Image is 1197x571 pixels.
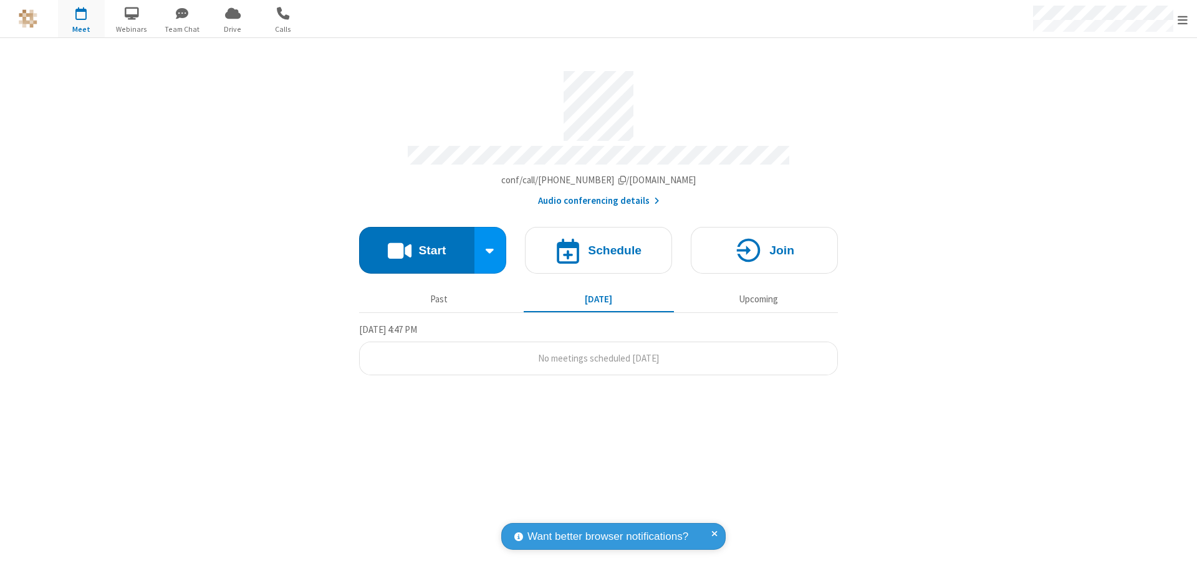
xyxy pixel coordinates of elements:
[58,24,105,35] span: Meet
[683,287,834,311] button: Upcoming
[538,352,659,364] span: No meetings scheduled [DATE]
[108,24,155,35] span: Webinars
[418,244,446,256] h4: Start
[260,24,307,35] span: Calls
[159,24,206,35] span: Team Chat
[359,324,417,335] span: [DATE] 4:47 PM
[501,173,696,188] button: Copy my meeting room linkCopy my meeting room link
[359,227,474,274] button: Start
[527,529,688,545] span: Want better browser notifications?
[501,174,696,186] span: Copy my meeting room link
[19,9,37,28] img: QA Selenium DO NOT DELETE OR CHANGE
[769,244,794,256] h4: Join
[588,244,642,256] h4: Schedule
[691,227,838,274] button: Join
[525,227,672,274] button: Schedule
[524,287,674,311] button: [DATE]
[359,62,838,208] section: Account details
[209,24,256,35] span: Drive
[364,287,514,311] button: Past
[474,227,507,274] div: Start conference options
[359,322,838,376] section: Today's Meetings
[538,194,660,208] button: Audio conferencing details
